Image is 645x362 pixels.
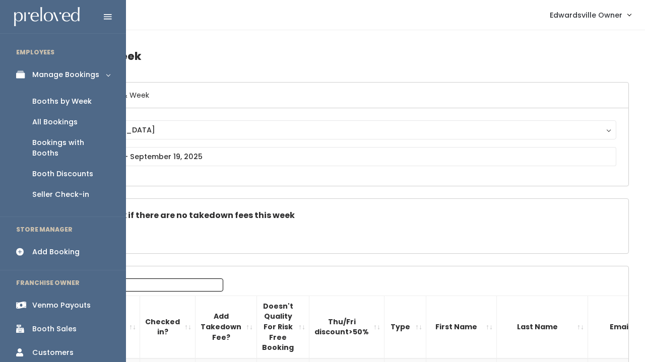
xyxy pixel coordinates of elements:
[14,7,80,27] img: preloved logo
[32,137,110,159] div: Bookings with Booths
[32,69,99,80] div: Manage Bookings
[426,296,497,358] th: First Name: activate to sort column ascending
[384,296,426,358] th: Type: activate to sort column ascending
[309,296,384,358] th: Thu/Fri discount&gt;50%: activate to sort column ascending
[64,211,616,220] h5: Check this box if there are no takedown fees this week
[64,120,616,139] button: [GEOGRAPHIC_DATA]
[64,147,616,166] input: September 13 - September 19, 2025
[196,296,257,358] th: Add Takedown Fee?: activate to sort column ascending
[32,169,93,179] div: Booth Discounts
[32,324,77,334] div: Booth Sales
[540,4,641,26] a: Edwardsville Owner
[32,300,91,311] div: Venmo Payouts
[32,347,74,358] div: Customers
[32,247,80,257] div: Add Booking
[32,96,92,107] div: Booths by Week
[51,42,629,70] h4: Booths by Week
[497,296,588,358] th: Last Name: activate to sort column ascending
[52,83,628,108] h6: Select Location & Week
[32,189,89,200] div: Seller Check-in
[95,278,223,292] input: Search:
[32,117,78,127] div: All Bookings
[550,10,622,21] span: Edwardsville Owner
[140,296,196,358] th: Checked in?: activate to sort column ascending
[257,296,309,358] th: Doesn't Quality For Risk Free Booking : activate to sort column ascending
[58,278,223,292] label: Search:
[74,124,607,135] div: [GEOGRAPHIC_DATA]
